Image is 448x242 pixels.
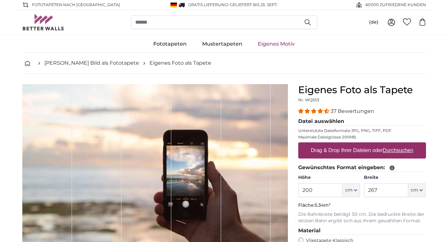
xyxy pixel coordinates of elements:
[146,36,194,52] a: Fototapeten
[298,108,331,114] span: 4.32 stars
[22,14,64,30] img: Betterwalls
[383,148,413,153] u: Durchsuchen
[298,128,426,133] p: Unterstützte Dateiformate JPG, PNG, TIFF, PDF.
[149,59,211,67] a: Eigenes Foto als Tapete
[331,108,374,114] span: 37 Bewertungen
[366,2,426,8] span: 60'000 ZUFRIEDENE KUNDEN
[411,187,418,193] span: cm
[44,59,139,67] a: [PERSON_NAME] Bild als Fototapete
[298,211,426,224] p: Die Bahnbreite beträgt 50 cm. Die bedruckte Breite der letzten Bahn ergibt sich aus Ihrem gewählt...
[298,174,360,181] label: Höhe
[32,2,120,8] span: Fototapeten nach [GEOGRAPHIC_DATA]
[298,97,319,102] span: Nr. WQ553
[343,183,360,197] button: cm
[364,174,426,181] label: Breite
[298,164,426,172] legend: Gewünschtes Format eingeben:
[298,135,426,140] p: Maximale Dateigrösse 200MB.
[298,84,426,96] h1: Eigenes Foto als Tapete
[315,202,331,208] span: 5.34m²
[408,183,426,197] button: cm
[298,227,426,235] legend: Material
[298,202,426,209] p: Fläche:
[250,36,302,52] a: Eigenes Motiv
[298,117,426,126] legend: Datei auswählen
[364,16,384,28] button: (de)
[194,36,250,52] a: Mustertapeten
[230,2,278,7] span: Geliefert bis 25. Sept.
[188,2,228,7] span: GRATIS Lieferung!
[170,3,177,7] img: Deutschland
[308,144,416,157] label: Drag & Drop Ihrer Dateien oder
[22,53,426,74] nav: breadcrumbs
[228,2,278,7] span: -
[345,187,353,193] span: cm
